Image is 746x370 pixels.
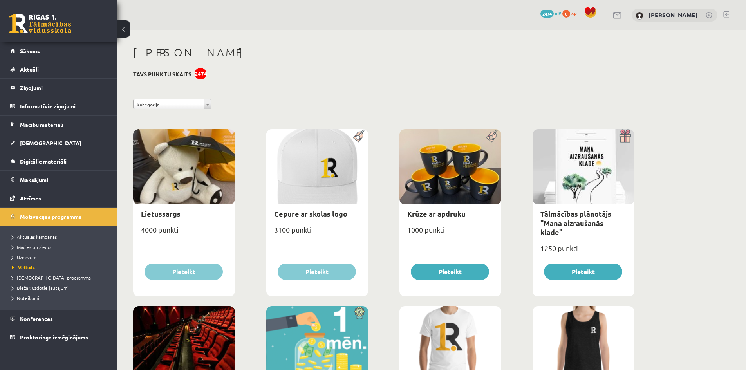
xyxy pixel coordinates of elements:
[407,209,466,218] a: Krūze ar apdruku
[350,129,368,143] img: Populāra prece
[133,223,235,243] div: 4000 punkti
[274,209,347,218] a: Cepure ar skolas logo
[141,209,181,218] a: Lietussargs
[12,264,110,271] a: Veikals
[133,99,211,109] a: Kategorija
[9,14,71,33] a: Rīgas 1. Tālmācības vidusskola
[12,254,38,260] span: Uzdevumi
[555,10,561,16] span: mP
[540,10,561,16] a: 2474 mP
[20,315,53,322] span: Konferences
[12,285,69,291] span: Biežāk uzdotie jautājumi
[562,10,580,16] a: 0 xp
[12,244,51,250] span: Mācies un ziedo
[617,129,634,143] img: Dāvana ar pārsteigumu
[133,71,191,78] h3: Tavs punktu skaits
[12,254,110,261] a: Uzdevumi
[10,42,108,60] a: Sākums
[648,11,697,19] a: [PERSON_NAME]
[350,306,368,319] img: Atlaide
[133,46,634,59] h1: [PERSON_NAME]
[10,97,108,115] a: Informatīvie ziņojumi
[533,242,634,261] div: 1250 punkti
[20,79,108,97] legend: Ziņojumi
[20,158,67,165] span: Digitālie materiāli
[12,274,110,281] a: [DEMOGRAPHIC_DATA] programma
[10,79,108,97] a: Ziņojumi
[10,208,108,226] a: Motivācijas programma
[10,328,108,346] a: Proktoringa izmēģinājums
[278,264,356,280] button: Pieteikt
[10,171,108,189] a: Maksājumi
[411,264,489,280] button: Pieteikt
[540,10,554,18] span: 2474
[571,10,576,16] span: xp
[12,244,110,251] a: Mācies un ziedo
[266,223,368,243] div: 3100 punkti
[562,10,570,18] span: 0
[12,264,35,271] span: Veikals
[20,334,88,341] span: Proktoringa izmēģinājums
[636,12,643,20] img: Gustavs Graudiņš
[10,60,108,78] a: Aktuāli
[10,189,108,207] a: Atzīmes
[12,284,110,291] a: Biežāk uzdotie jautājumi
[20,171,108,189] legend: Maksājumi
[20,213,82,220] span: Motivācijas programma
[399,223,501,243] div: 1000 punkti
[20,195,41,202] span: Atzīmes
[544,264,622,280] button: Pieteikt
[10,152,108,170] a: Digitālie materiāli
[540,209,611,236] a: Tālmācības plānotājs "Mana aizraušanās klade"
[12,234,57,240] span: Aktuālās kampaņas
[12,294,110,301] a: Noteikumi
[137,99,201,110] span: Kategorija
[20,121,63,128] span: Mācību materiāli
[20,139,81,146] span: [DEMOGRAPHIC_DATA]
[145,264,223,280] button: Pieteikt
[20,66,39,73] span: Aktuāli
[484,129,501,143] img: Populāra prece
[10,116,108,134] a: Mācību materiāli
[20,97,108,115] legend: Informatīvie ziņojumi
[195,68,206,79] div: 2474
[20,47,40,54] span: Sākums
[12,274,91,281] span: [DEMOGRAPHIC_DATA] programma
[12,295,39,301] span: Noteikumi
[10,310,108,328] a: Konferences
[12,233,110,240] a: Aktuālās kampaņas
[10,134,108,152] a: [DEMOGRAPHIC_DATA]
